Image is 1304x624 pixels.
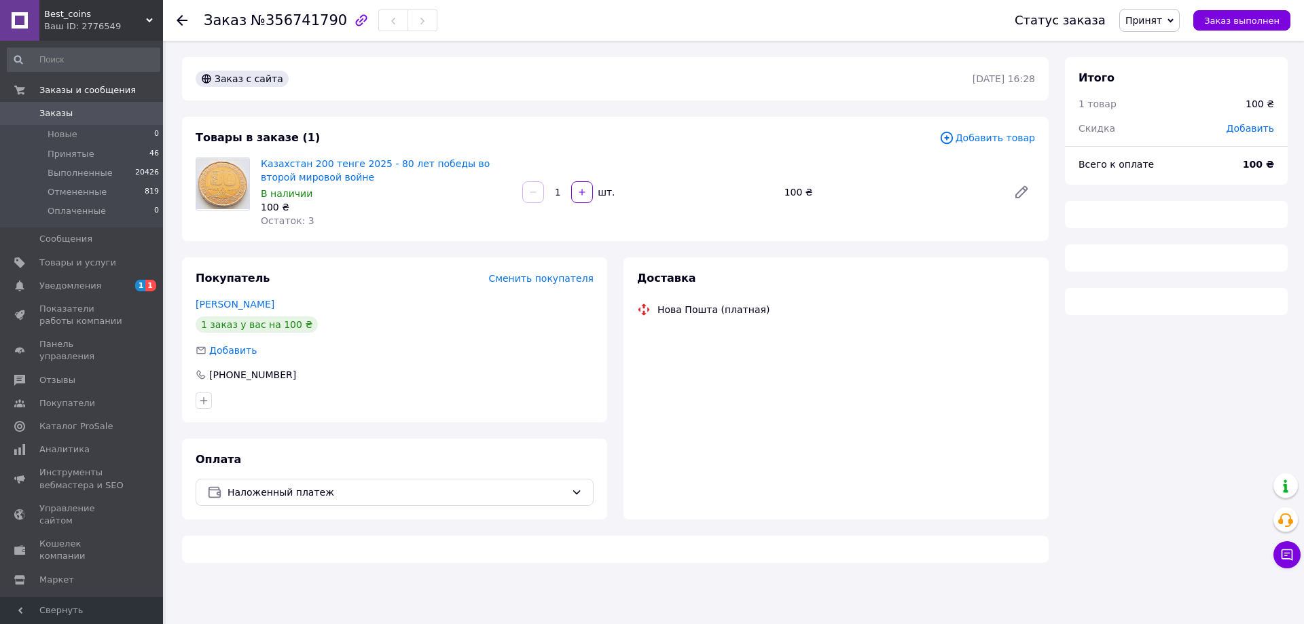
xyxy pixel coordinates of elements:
div: Ваш ID: 2776549 [44,20,163,33]
span: Оплаченные [48,205,106,217]
span: Товары в заказе (1) [196,131,320,144]
span: 20426 [135,167,159,179]
span: Итого [1079,71,1115,84]
span: Наложенный платеж [228,485,566,500]
span: Добавить [1227,123,1274,134]
span: Выполненные [48,167,113,179]
div: Нова Пошта (платная) [654,303,773,316]
span: Best_coins [44,8,146,20]
img: Казахстан 200 тенге 2025 - 80 лет победы во второй мировой войне [196,158,249,209]
span: Отмененные [48,186,107,198]
span: Заказы и сообщения [39,84,136,96]
span: Заказ выполнен [1204,16,1280,26]
span: Кошелек компании [39,538,126,562]
button: Чат с покупателем [1273,541,1301,568]
span: 819 [145,186,159,198]
span: 1 [145,280,156,291]
span: Маркет [39,574,74,586]
span: Покупатели [39,397,95,409]
b: 100 ₴ [1243,159,1274,170]
span: 0 [154,205,159,217]
span: Новые [48,128,77,141]
div: Вернуться назад [177,14,187,27]
span: Сменить покупателя [489,273,594,284]
span: 0 [154,128,159,141]
span: Доставка [637,272,696,285]
span: Заказ [204,12,247,29]
div: 100 ₴ [779,183,1002,202]
div: 100 ₴ [261,200,511,214]
span: Заказы [39,107,73,120]
div: 1 заказ у вас на 100 ₴ [196,316,318,333]
span: Каталог ProSale [39,420,113,433]
time: [DATE] 16:28 [973,73,1035,84]
span: Всего к оплате [1079,159,1154,170]
div: шт. [594,185,616,199]
span: Добавить [209,345,257,356]
a: Казахстан 200 тенге 2025 - 80 лет победы во второй мировой войне [261,158,490,183]
div: 100 ₴ [1246,97,1274,111]
a: Редактировать [1008,179,1035,206]
span: Принятые [48,148,94,160]
span: Скидка [1079,123,1115,134]
span: Панель управления [39,338,126,363]
span: Покупатель [196,272,270,285]
div: [PHONE_NUMBER] [208,368,297,382]
div: Статус заказа [1015,14,1106,27]
span: Товары и услуги [39,257,116,269]
span: Принят [1125,15,1162,26]
span: №356741790 [251,12,347,29]
span: Управление сайтом [39,502,126,527]
div: Заказ с сайта [196,71,289,87]
input: Поиск [7,48,160,72]
span: Оплата [196,453,241,466]
span: В наличии [261,188,312,199]
span: 1 [135,280,146,291]
span: 1 товар [1079,98,1117,109]
span: Аналитика [39,443,90,456]
button: Заказ выполнен [1193,10,1290,31]
span: Добавить товар [939,130,1035,145]
span: Уведомления [39,280,101,292]
span: 46 [149,148,159,160]
span: Сообщения [39,233,92,245]
a: [PERSON_NAME] [196,299,274,310]
span: Показатели работы компании [39,303,126,327]
span: Остаток: 3 [261,215,314,226]
span: Отзывы [39,374,75,386]
span: Инструменты вебмастера и SEO [39,466,126,491]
